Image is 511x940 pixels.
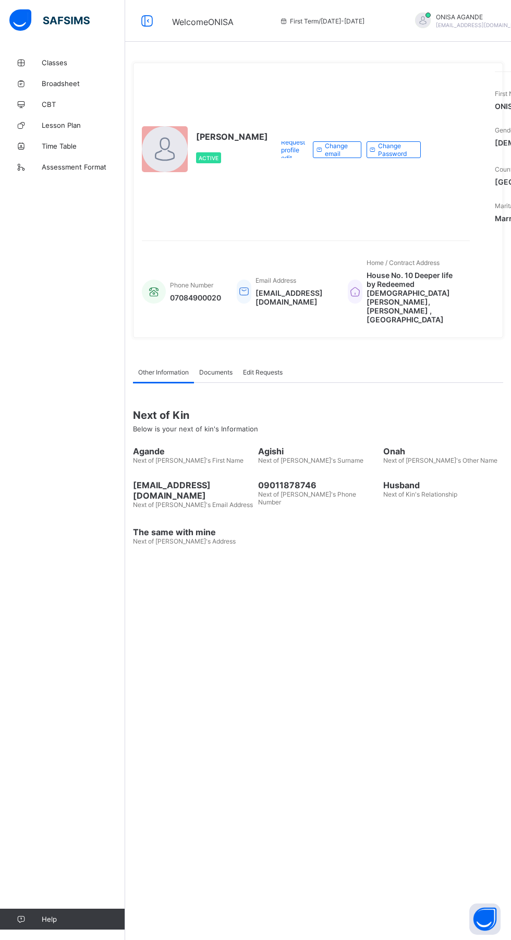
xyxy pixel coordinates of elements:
[256,276,296,284] span: Email Address
[133,537,236,545] span: Next of [PERSON_NAME]'s Address
[258,456,363,464] span: Next of [PERSON_NAME]'s Surname
[196,131,268,142] span: [PERSON_NAME]
[383,446,503,456] span: Onah
[383,490,457,498] span: Next of Kin's Relationship
[199,368,233,376] span: Documents
[256,288,332,306] span: [EMAIL_ADDRESS][DOMAIN_NAME]
[383,456,497,464] span: Next of [PERSON_NAME]'s Other Name
[243,368,283,376] span: Edit Requests
[42,915,125,923] span: Help
[133,501,253,509] span: Next of [PERSON_NAME]'s Email Address
[172,17,234,27] span: Welcome ONISA
[258,490,356,506] span: Next of [PERSON_NAME]'s Phone Number
[42,58,125,67] span: Classes
[258,446,378,456] span: Agishi
[133,480,253,501] span: [EMAIL_ADDRESS][DOMAIN_NAME]
[133,409,503,421] span: Next of Kin
[170,281,213,289] span: Phone Number
[378,142,412,158] span: Change Password
[258,480,378,490] span: 09011878746
[133,446,253,456] span: Agande
[9,9,90,31] img: safsims
[42,142,125,150] span: Time Table
[170,293,221,302] span: 07084900020
[133,425,258,433] span: Below is your next of kin's Information
[469,903,501,935] button: Open asap
[279,17,364,25] span: session/term information
[42,121,125,129] span: Lesson Plan
[199,155,218,161] span: Active
[42,163,125,171] span: Assessment Format
[367,271,459,324] span: House No. 10 Deeper life by Redeemed [DEMOGRAPHIC_DATA] [PERSON_NAME], [PERSON_NAME] , [GEOGRAPHI...
[42,79,125,88] span: Broadsheet
[138,368,189,376] span: Other Information
[325,142,353,158] span: Change email
[42,100,125,109] span: CBT
[133,527,253,537] span: The same with mine
[133,456,244,464] span: Next of [PERSON_NAME]'s First Name
[367,259,440,267] span: Home / Contract Address
[281,138,305,162] span: Request profile edit
[383,480,503,490] span: Husband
